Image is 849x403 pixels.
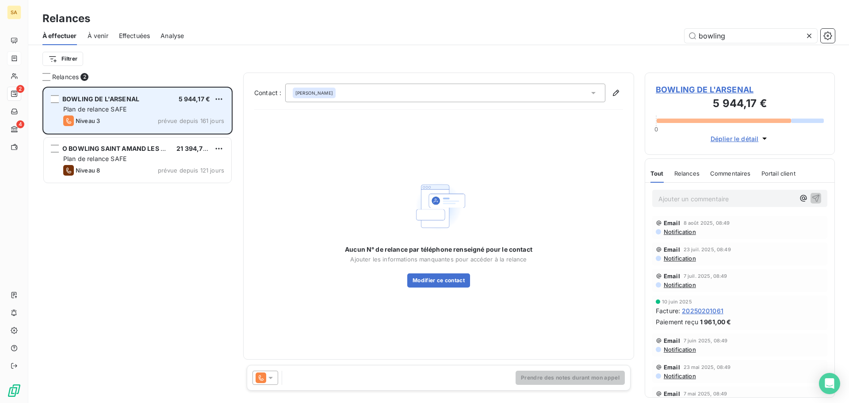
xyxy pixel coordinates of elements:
[662,299,692,304] span: 10 juin 2025
[158,117,224,124] span: prévue depuis 161 jours
[682,306,723,315] span: 20250201061
[700,317,731,326] span: 1 961,00 €
[254,88,285,97] label: Contact :
[664,390,680,397] span: Email
[664,273,680,280] span: Email
[684,391,727,396] span: 7 mai 2025, 08:49
[663,255,696,262] span: Notification
[708,134,772,144] button: Déplier le détail
[685,29,817,43] input: Rechercher
[62,95,139,103] span: BOWLING DE L'ARSENAL
[16,85,24,93] span: 2
[654,126,658,133] span: 0
[62,145,178,152] span: O BOWLING SAINT AMAND LES EAUX
[179,95,210,103] span: 5 944,17 €
[350,256,527,263] span: Ajouter les informations manquantes pour accéder à la relance
[656,306,680,315] span: Facture :
[52,73,79,81] span: Relances
[516,371,625,385] button: Prendre des notes durant mon appel
[684,247,731,252] span: 23 juil. 2025, 08:49
[63,105,126,113] span: Plan de relance SAFE
[664,246,680,253] span: Email
[663,346,696,353] span: Notification
[345,245,532,254] span: Aucun N° de relance par téléphone renseigné pour le contact
[76,117,100,124] span: Niveau 3
[656,317,698,326] span: Paiement reçu
[16,120,24,128] span: 4
[176,145,213,152] span: 21 394,73 €
[663,281,696,288] span: Notification
[42,11,90,27] h3: Relances
[819,373,840,394] div: Open Intercom Messenger
[7,5,21,19] div: SA
[663,372,696,380] span: Notification
[663,228,696,235] span: Notification
[158,167,224,174] span: prévue depuis 121 jours
[161,31,184,40] span: Analyse
[664,364,680,371] span: Email
[7,122,21,136] a: 4
[80,73,88,81] span: 2
[656,84,824,96] span: BOWLING DE L'ARSENAL
[664,219,680,226] span: Email
[761,170,795,177] span: Portail client
[664,337,680,344] span: Email
[674,170,700,177] span: Relances
[656,96,824,113] h3: 5 944,17 €
[650,170,664,177] span: Tout
[710,170,751,177] span: Commentaires
[42,87,233,403] div: grid
[684,220,730,226] span: 8 août 2025, 08:49
[88,31,108,40] span: À venir
[407,273,470,288] button: Modifier ce contact
[410,178,467,235] img: Empty state
[76,167,100,174] span: Niveau 8
[711,134,759,143] span: Déplier le détail
[119,31,150,40] span: Effectuées
[63,155,126,162] span: Plan de relance SAFE
[7,384,21,398] img: Logo LeanPay
[42,52,83,66] button: Filtrer
[7,87,21,101] a: 2
[295,90,333,96] span: [PERSON_NAME]
[684,365,731,370] span: 23 mai 2025, 08:49
[42,31,77,40] span: À effectuer
[684,338,728,343] span: 7 juin 2025, 08:49
[684,273,727,279] span: 7 juil. 2025, 08:49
